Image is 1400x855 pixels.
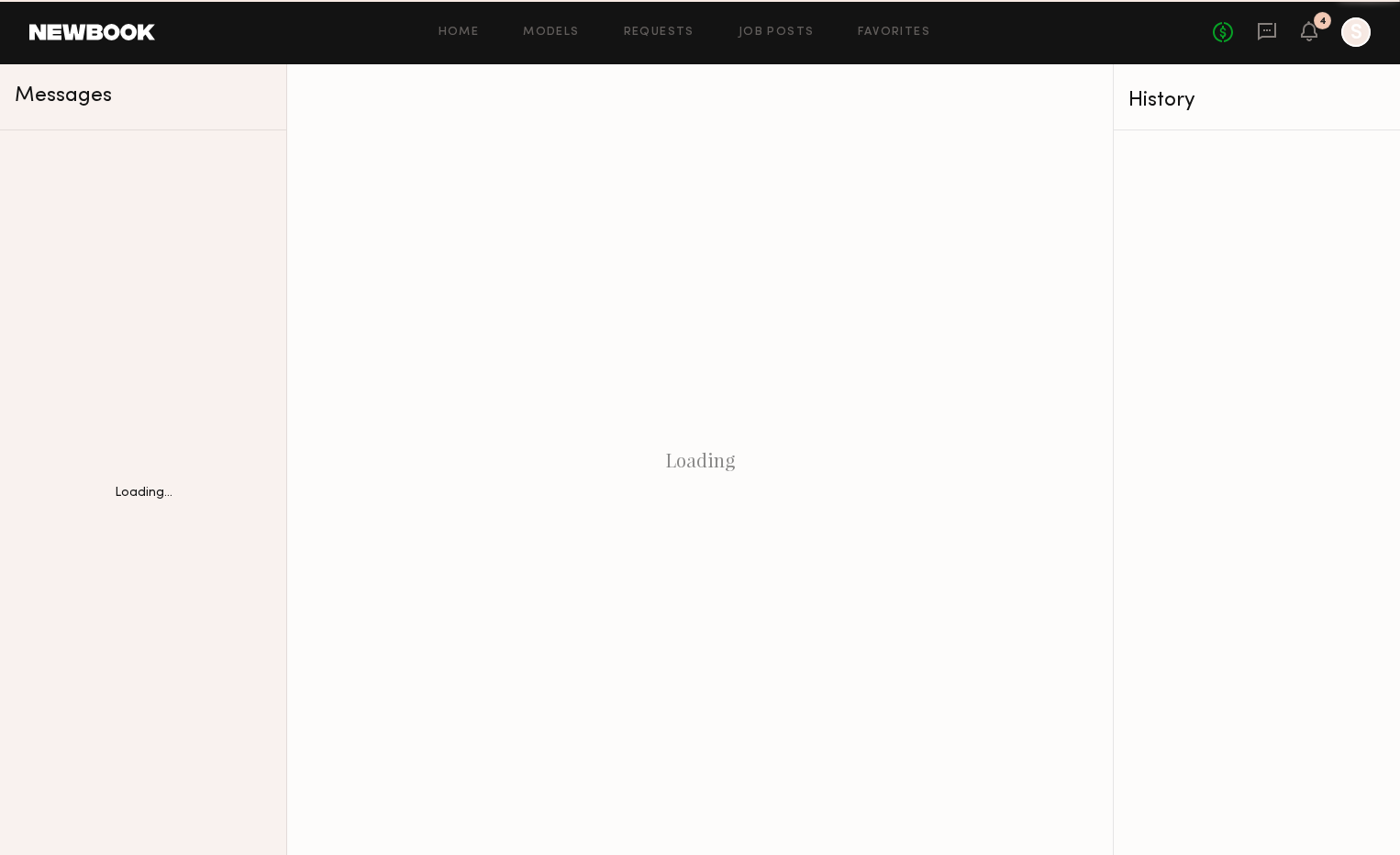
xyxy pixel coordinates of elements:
span: Messages [15,85,112,107]
a: Job Posts [739,27,815,39]
a: Home [439,27,480,39]
div: History [1128,90,1385,111]
div: 4 [1319,17,1327,27]
a: Requests [624,27,694,39]
a: Models [523,27,579,39]
div: Loading... [115,487,172,500]
a: S [1341,17,1371,47]
div: Loading [287,64,1113,855]
a: Favorites [858,27,930,39]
